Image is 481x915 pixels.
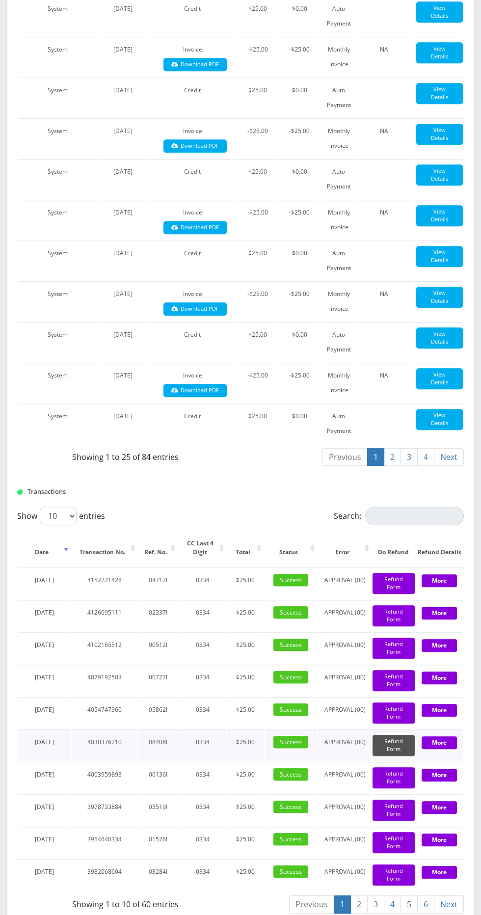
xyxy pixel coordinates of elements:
[113,208,133,216] span: [DATE]
[163,221,227,234] a: Download PDF
[321,37,357,77] td: Monthly invoice
[416,124,463,145] a: View Details
[321,322,357,362] td: Auto Payment
[279,78,320,117] td: $0.00
[72,859,137,890] td: 3932068604
[416,327,463,349] a: View Details
[237,37,278,77] td: -$25.00
[416,83,463,104] a: View Details
[318,567,371,599] td: APPROVAL (00)
[318,529,371,566] th: Error: activate to sort column ascending
[163,302,227,316] a: Download PDF
[35,803,54,811] span: [DATE]
[18,322,97,362] td: System
[138,567,178,599] td: 04717I
[358,37,410,77] td: NA
[422,834,457,846] button: More
[17,488,156,495] h1: Transactions
[149,322,236,362] td: Credit
[227,859,264,890] td: $25.00
[265,529,317,566] th: Status: activate to sort column ascending
[279,159,320,199] td: $0.00
[138,859,178,890] td: 03284I
[237,404,278,443] td: $25.00
[422,769,457,781] button: More
[279,363,320,403] td: -$25.00
[227,632,264,664] td: $25.00
[18,37,97,77] td: System
[149,78,236,117] td: Credit
[367,895,384,914] a: 3
[350,895,368,914] a: 2
[416,287,463,308] a: View Details
[113,290,133,298] span: [DATE]
[401,448,418,466] a: 3
[334,895,351,914] a: 1
[373,800,415,821] button: Refund Form
[113,127,133,135] span: [DATE]
[401,895,418,914] a: 5
[289,895,334,914] a: Previous
[237,281,278,321] td: -$25.00
[237,118,278,158] td: -$25.00
[373,605,415,626] button: Refund Form
[113,412,133,420] span: [DATE]
[279,241,320,280] td: $0.00
[422,574,457,587] button: More
[72,697,137,728] td: 4054747360
[138,762,178,793] td: 06136I
[35,738,54,746] span: [DATE]
[18,200,97,240] td: System
[417,448,434,466] a: 4
[273,801,308,813] span: Success
[227,697,264,728] td: $25.00
[113,330,133,339] span: [DATE]
[138,665,178,696] td: 00727I
[358,200,410,240] td: NA
[358,363,410,403] td: NA
[373,767,415,788] button: Refund Form
[17,489,23,495] img: Transactions
[35,608,54,617] span: [DATE]
[422,801,457,814] button: More
[17,894,233,910] div: Showing 1 to 10 of 60 entries
[149,281,236,321] td: Invoice
[179,827,226,858] td: 0334
[113,371,133,379] span: [DATE]
[18,118,97,158] td: System
[273,768,308,780] span: Success
[227,567,264,599] td: $25.00
[358,118,410,158] td: NA
[273,736,308,748] span: Success
[138,827,178,858] td: 01576I
[72,600,137,631] td: 4126695111
[237,78,278,117] td: $25.00
[318,859,371,890] td: APPROVAL (00)
[227,762,264,793] td: $25.00
[72,729,137,761] td: 4030376210
[373,638,415,659] button: Refund Form
[373,864,415,886] button: Refund Form
[72,632,137,664] td: 4102165512
[72,665,137,696] td: 4079192503
[321,159,357,199] td: Auto Payment
[318,762,371,793] td: APPROVAL (00)
[35,641,54,649] span: [DATE]
[149,363,236,403] td: Invoice
[149,200,236,240] td: Invoice
[416,409,463,430] a: View Details
[113,4,133,13] span: [DATE]
[318,729,371,761] td: APPROVAL (00)
[149,241,236,280] td: Credit
[72,762,137,793] td: 4003959893
[416,164,463,186] a: View Details
[179,762,226,793] td: 0334
[179,859,226,890] td: 0334
[163,384,227,397] a: Download PDF
[422,736,457,749] button: More
[17,507,105,525] label: Show entries
[237,322,278,362] td: $25.00
[279,200,320,240] td: -$25.00
[416,205,463,226] a: View Details
[179,729,226,761] td: 0334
